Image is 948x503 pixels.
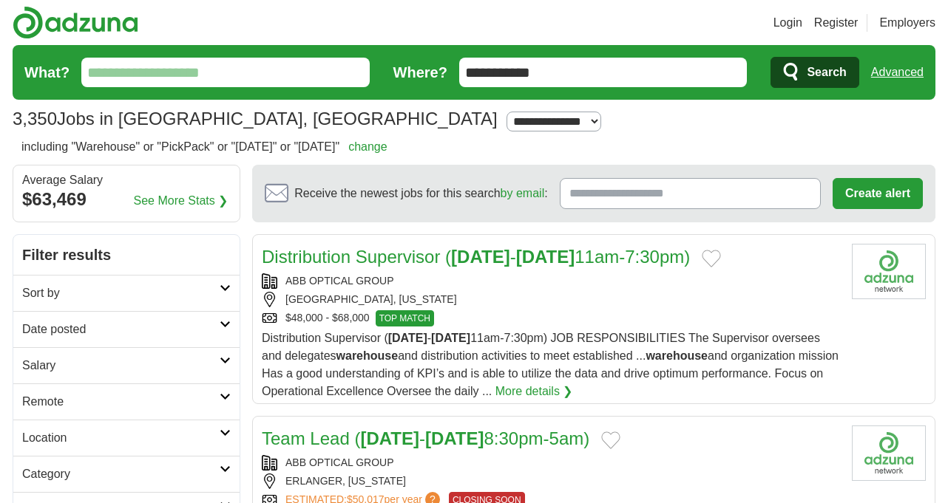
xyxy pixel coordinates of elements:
a: Login [773,14,802,32]
a: Distribution Supervisor ([DATE]-[DATE]11am-7:30pm) [262,247,690,267]
div: Average Salary [22,174,231,186]
h2: Date posted [22,321,220,338]
a: by email [501,187,545,199]
h2: Remote [22,393,220,411]
label: Where? [393,61,447,83]
a: Advanced [871,58,924,87]
strong: [DATE] [516,247,575,267]
strong: [DATE] [431,332,470,344]
button: Create alert [833,178,923,209]
div: $48,000 - $68,000 [262,310,840,326]
button: Add to favorite jobs [601,431,620,449]
span: Distribution Supervisor ( - 11am-7:30pm) JOB RESPONSIBILITIES The Supervisor oversees and delegat... [262,332,839,397]
a: change [348,140,387,153]
img: Company logo [852,425,926,481]
h2: Salary [22,357,220,374]
div: $63,469 [22,186,231,213]
div: ABB OPTICAL GROUP [262,455,840,471]
span: Search [807,58,846,87]
div: ERLANGER, [US_STATE] [262,473,840,489]
a: Team Lead ([DATE]-[DATE]8:30pm-5am) [262,428,589,448]
a: Location [13,420,240,456]
a: Sort by [13,275,240,311]
strong: [DATE] [451,247,510,267]
a: Remote [13,383,240,420]
img: Company logo [852,244,926,299]
strong: warehouse [336,349,399,362]
a: Date posted [13,311,240,347]
h2: Location [22,429,220,447]
label: What? [24,61,70,83]
span: TOP MATCH [376,310,434,326]
span: Receive the newest jobs for this search : [294,185,547,202]
h1: Jobs in [GEOGRAPHIC_DATA], [GEOGRAPHIC_DATA] [13,109,498,129]
strong: [DATE] [425,428,484,448]
h2: Category [22,465,220,483]
a: Salary [13,347,240,383]
div: ABB OPTICAL GROUP [262,273,840,289]
h2: Sort by [22,284,220,302]
button: Add to favorite jobs [702,250,721,267]
img: Adzuna logo [13,6,138,39]
div: [GEOGRAPHIC_DATA], [US_STATE] [262,292,840,307]
strong: [DATE] [388,332,427,344]
h2: Filter results [13,235,240,275]
a: See More Stats ❯ [134,192,228,210]
a: Register [814,14,859,32]
h2: including "Warehouse" or "PickPack" or "[DATE]" or "[DATE]" [21,138,387,156]
strong: [DATE] [360,428,419,448]
span: 3,350 [13,106,57,132]
a: Category [13,456,240,492]
button: Search [771,57,859,88]
a: Employers [879,14,935,32]
strong: warehouse [646,349,708,362]
a: More details ❯ [495,383,573,400]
